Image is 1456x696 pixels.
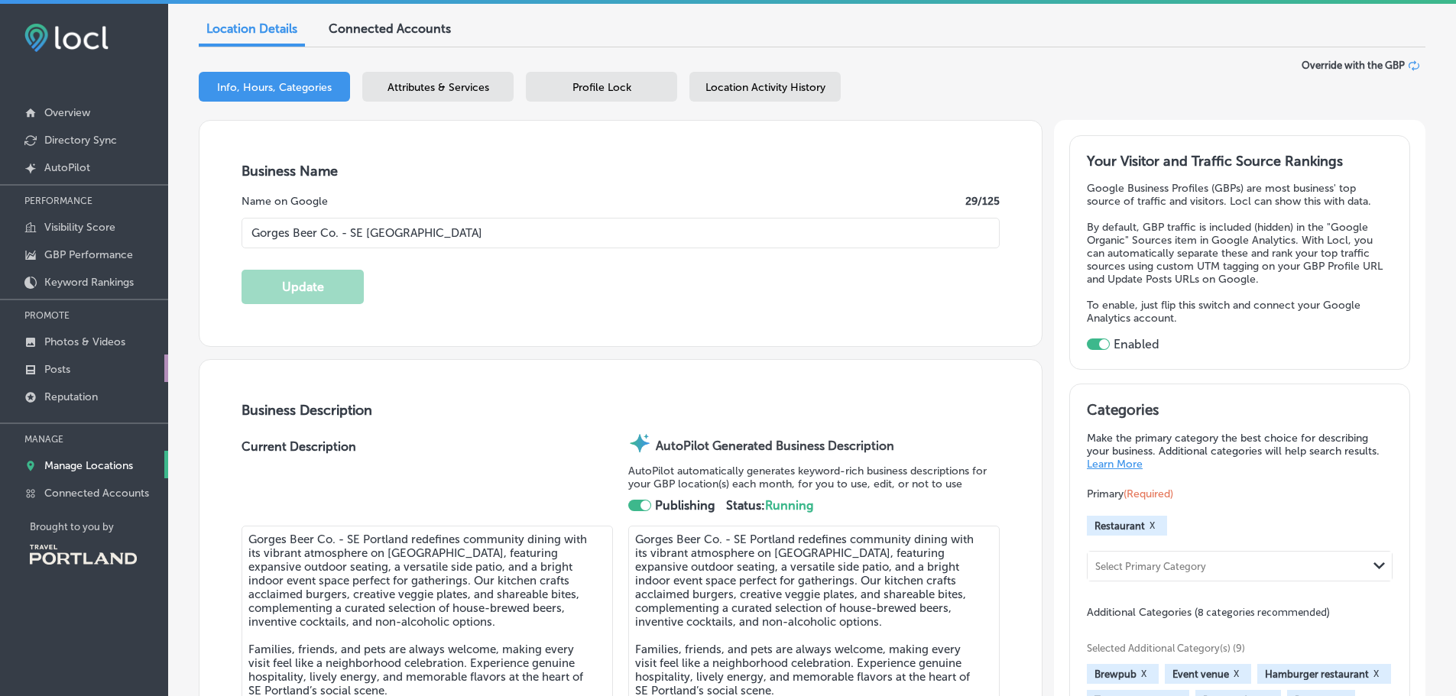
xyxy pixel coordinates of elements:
span: Event venue [1172,668,1229,680]
span: Info, Hours, Categories [217,81,332,94]
span: Location Details [206,21,297,36]
span: Attributes & Services [388,81,489,94]
p: Posts [44,363,70,376]
strong: Publishing [655,498,715,513]
img: autopilot-icon [628,432,651,455]
span: Additional Categories [1087,606,1330,619]
label: Enabled [1114,337,1159,351]
button: X [1137,668,1151,680]
p: Reputation [44,390,98,403]
label: Current Description [242,439,356,526]
h3: Your Visitor and Traffic Source Rankings [1087,153,1393,170]
img: Travel Portland [30,545,137,565]
h3: Business Name [242,163,1000,180]
p: Visibility Score [44,221,115,234]
span: Connected Accounts [329,21,451,36]
h3: Business Description [242,402,1000,419]
span: Restaurant [1094,520,1145,532]
button: X [1145,520,1159,532]
strong: AutoPilot Generated Business Description [656,439,894,453]
p: Directory Sync [44,134,117,147]
p: Keyword Rankings [44,276,134,289]
span: Brewpub [1094,668,1137,680]
p: Overview [44,106,90,119]
span: (Required) [1124,487,1173,500]
h3: Categories [1087,401,1393,424]
span: Override with the GBP [1302,60,1405,71]
label: 29 /125 [965,195,1000,208]
strong: Status: [726,498,813,513]
p: To enable, just flip this switch and connect your Google Analytics account. [1087,299,1393,325]
span: Profile Lock [572,81,631,94]
span: Selected Additional Category(s) (9) [1087,643,1381,654]
img: fda3e92497d09a02dc62c9cd864e3231.png [24,24,109,52]
span: Hamburger restaurant [1265,668,1369,680]
div: Select Primary Category [1095,561,1206,572]
p: Brought to you by [30,521,168,533]
label: Name on Google [242,195,328,208]
span: (8 categories recommended) [1195,605,1330,620]
span: Running [765,498,813,513]
input: Enter Location Name [242,218,1000,248]
span: Location Activity History [705,81,825,94]
a: Learn More [1087,458,1143,471]
button: X [1369,668,1383,680]
p: Photos & Videos [44,335,125,348]
p: Manage Locations [44,459,133,472]
p: Make the primary category the best choice for describing your business. Additional categories wil... [1087,432,1393,471]
p: AutoPilot automatically generates keyword-rich business descriptions for your GBP location(s) eac... [628,465,1000,490]
p: By default, GBP traffic is included (hidden) in the "Google Organic" Sources item in Google Analy... [1087,221,1393,286]
p: Google Business Profiles (GBPs) are most business' top source of traffic and visitors. Locl can s... [1087,182,1393,208]
button: X [1229,668,1244,680]
p: AutoPilot [44,161,90,174]
button: Update [242,270,364,304]
span: Primary [1087,487,1173,500]
p: GBP Performance [44,248,133,261]
p: Connected Accounts [44,487,149,500]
